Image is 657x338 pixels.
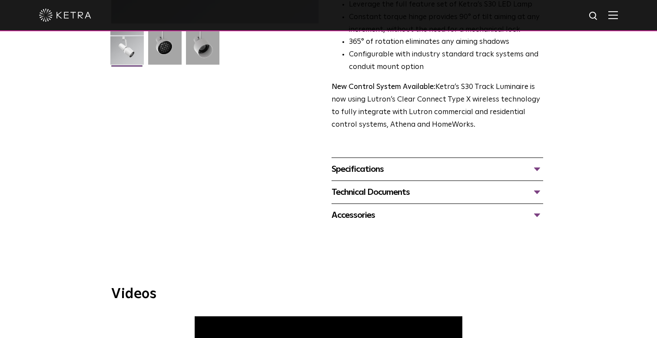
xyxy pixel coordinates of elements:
img: search icon [588,11,599,22]
img: Hamburger%20Nav.svg [608,11,618,19]
strong: New Control System Available: [332,83,435,91]
p: Ketra’s S30 Track Luminaire is now using Lutron’s Clear Connect Type X wireless technology to ful... [332,81,543,131]
div: Technical Documents [332,185,543,199]
h3: Videos [111,287,546,301]
img: 9e3d97bd0cf938513d6e [186,31,219,71]
div: Accessories [332,208,543,222]
img: S30-Track-Luminaire-2021-Web-Square [110,31,144,71]
img: ketra-logo-2019-white [39,9,91,22]
li: Configurable with industry standard track systems and conduit mount option [349,49,543,74]
li: 365° of rotation eliminates any aiming shadows [349,36,543,49]
img: 3b1b0dc7630e9da69e6b [148,31,182,71]
div: Specifications [332,162,543,176]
